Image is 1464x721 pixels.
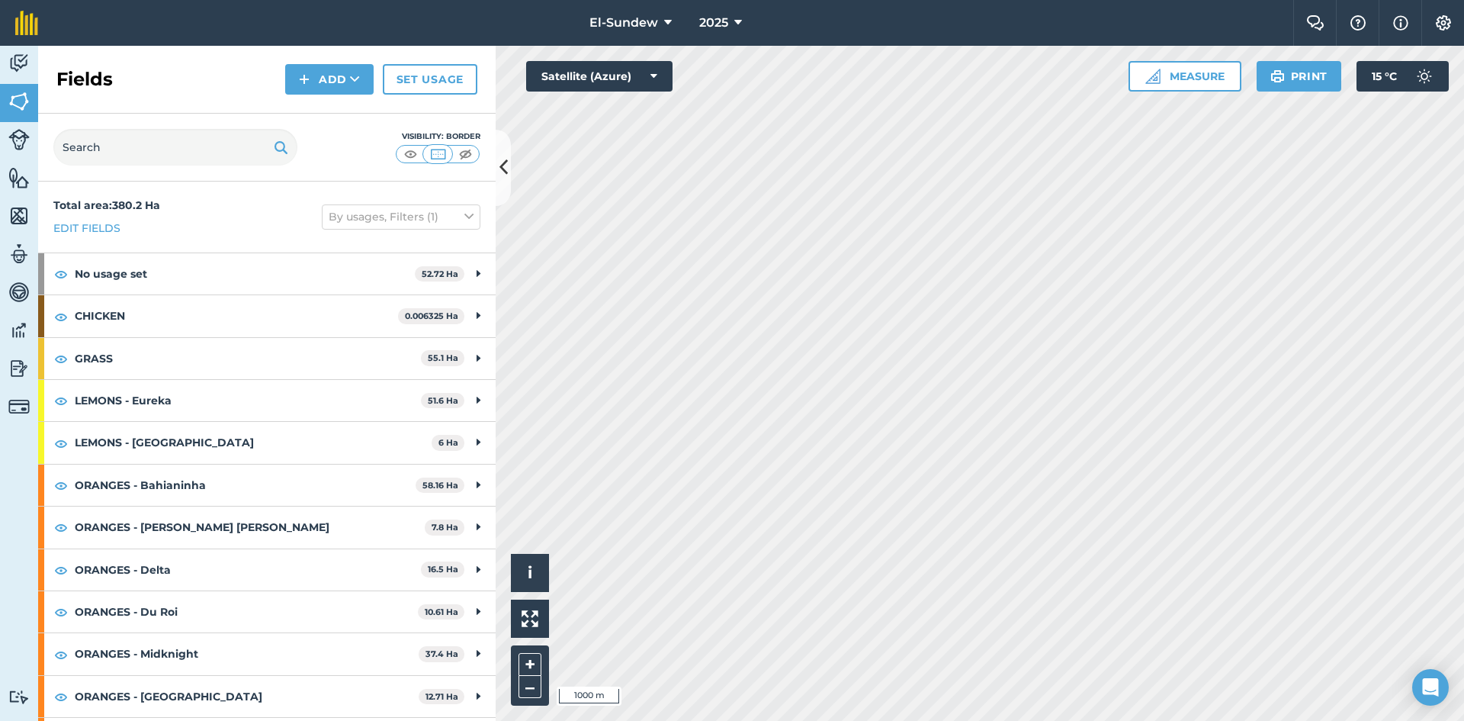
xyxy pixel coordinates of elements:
strong: ORANGES - Bahianinha [75,465,416,506]
strong: ORANGES - [GEOGRAPHIC_DATA] [75,676,419,717]
img: svg+xml;base64,PHN2ZyB4bWxucz0iaHR0cDovL3d3dy53My5vcmcvMjAwMC9zdmciIHdpZHRoPSIxOCIgaGVpZ2h0PSIyNC... [54,349,68,368]
span: 2025 [699,14,728,32]
img: svg+xml;base64,PHN2ZyB4bWxucz0iaHR0cDovL3d3dy53My5vcmcvMjAwMC9zdmciIHdpZHRoPSIxOSIgaGVpZ2h0PSIyNC... [274,138,288,156]
div: ORANGES - Midknight37.4 Ha [38,633,496,674]
button: i [511,554,549,592]
strong: 58.16 Ha [422,480,458,491]
img: svg+xml;base64,PHN2ZyB4bWxucz0iaHR0cDovL3d3dy53My5vcmcvMjAwMC9zdmciIHdpZHRoPSIxOCIgaGVpZ2h0PSIyNC... [54,603,68,621]
span: 15 ° C [1372,61,1397,92]
button: Add [285,64,374,95]
img: A cog icon [1434,15,1453,31]
img: fieldmargin Logo [15,11,38,35]
img: svg+xml;base64,PHN2ZyB4bWxucz0iaHR0cDovL3d3dy53My5vcmcvMjAwMC9zdmciIHdpZHRoPSIxOCIgaGVpZ2h0PSIyNC... [54,265,68,283]
img: svg+xml;base64,PD94bWwgdmVyc2lvbj0iMS4wIiBlbmNvZGluZz0idXRmLTgiPz4KPCEtLSBHZW5lcmF0b3I6IEFkb2JlIE... [8,396,30,417]
div: Visibility: Border [395,130,480,143]
strong: 37.4 Ha [425,649,458,659]
strong: ORANGES - [PERSON_NAME] [PERSON_NAME] [75,507,425,548]
img: Ruler icon [1145,69,1161,84]
button: 15 °C [1356,61,1449,92]
strong: ORANGES - Du Roi [75,591,418,632]
img: svg+xml;base64,PD94bWwgdmVyc2lvbj0iMS4wIiBlbmNvZGluZz0idXRmLTgiPz4KPCEtLSBHZW5lcmF0b3I6IEFkb2JlIE... [1409,61,1440,92]
h2: Fields [56,67,113,92]
strong: 52.72 Ha [422,269,458,279]
div: ORANGES - [PERSON_NAME] [PERSON_NAME]7.8 Ha [38,507,496,548]
strong: ORANGES - Midknight [75,633,419,674]
img: svg+xml;base64,PHN2ZyB4bWxucz0iaHR0cDovL3d3dy53My5vcmcvMjAwMC9zdmciIHdpZHRoPSI1MCIgaGVpZ2h0PSI0MC... [401,146,420,162]
img: Four arrows, one pointing top left, one top right, one bottom right and the last bottom left [522,610,538,627]
input: Search [53,129,297,166]
img: svg+xml;base64,PHN2ZyB4bWxucz0iaHR0cDovL3d3dy53My5vcmcvMjAwMC9zdmciIHdpZHRoPSIxNCIgaGVpZ2h0PSIyNC... [299,70,310,89]
img: svg+xml;base64,PHN2ZyB4bWxucz0iaHR0cDovL3d3dy53My5vcmcvMjAwMC9zdmciIHdpZHRoPSIxOCIgaGVpZ2h0PSIyNC... [54,476,68,494]
div: Open Intercom Messenger [1412,669,1449,706]
img: svg+xml;base64,PD94bWwgdmVyc2lvbj0iMS4wIiBlbmNvZGluZz0idXRmLTgiPz4KPCEtLSBHZW5lcmF0b3I6IEFkb2JlIE... [8,319,30,342]
span: i [528,563,532,582]
strong: No usage set [75,253,415,295]
img: svg+xml;base64,PD94bWwgdmVyc2lvbj0iMS4wIiBlbmNvZGluZz0idXRmLTgiPz4KPCEtLSBHZW5lcmF0b3I6IEFkb2JlIE... [8,129,30,150]
img: svg+xml;base64,PHN2ZyB4bWxucz0iaHR0cDovL3d3dy53My5vcmcvMjAwMC9zdmciIHdpZHRoPSI1NiIgaGVpZ2h0PSI2MC... [8,90,30,113]
div: ORANGES - [GEOGRAPHIC_DATA]12.71 Ha [38,676,496,717]
button: Measure [1128,61,1241,92]
img: svg+xml;base64,PHN2ZyB4bWxucz0iaHR0cDovL3d3dy53My5vcmcvMjAwMC9zdmciIHdpZHRoPSIxOCIgaGVpZ2h0PSIyNC... [54,391,68,410]
button: – [518,676,541,698]
img: svg+xml;base64,PHN2ZyB4bWxucz0iaHR0cDovL3d3dy53My5vcmcvMjAwMC9zdmciIHdpZHRoPSIxOCIgaGVpZ2h0PSIyNC... [54,561,68,579]
div: ORANGES - Delta16.5 Ha [38,549,496,591]
img: svg+xml;base64,PHN2ZyB4bWxucz0iaHR0cDovL3d3dy53My5vcmcvMjAwMC9zdmciIHdpZHRoPSIxOCIgaGVpZ2h0PSIyNC... [54,518,68,536]
a: Set usage [383,64,477,95]
img: svg+xml;base64,PHN2ZyB4bWxucz0iaHR0cDovL3d3dy53My5vcmcvMjAwMC9zdmciIHdpZHRoPSIxOCIgaGVpZ2h0PSIyNC... [54,434,68,452]
strong: 55.1 Ha [428,352,458,363]
img: svg+xml;base64,PHN2ZyB4bWxucz0iaHR0cDovL3d3dy53My5vcmcvMjAwMC9zdmciIHdpZHRoPSIxOCIgaGVpZ2h0PSIyNC... [54,687,68,706]
strong: 10.61 Ha [425,607,458,617]
strong: LEMONS - [GEOGRAPHIC_DATA] [75,422,432,463]
img: svg+xml;base64,PHN2ZyB4bWxucz0iaHR0cDovL3d3dy53My5vcmcvMjAwMC9zdmciIHdpZHRoPSI1NiIgaGVpZ2h0PSI2MC... [8,166,30,189]
div: GRASS55.1 Ha [38,338,496,379]
img: svg+xml;base64,PHN2ZyB4bWxucz0iaHR0cDovL3d3dy53My5vcmcvMjAwMC9zdmciIHdpZHRoPSI1NiIgaGVpZ2h0PSI2MC... [8,204,30,227]
strong: 0.006325 Ha [405,311,458,321]
strong: 51.6 Ha [428,395,458,406]
img: svg+xml;base64,PD94bWwgdmVyc2lvbj0iMS4wIiBlbmNvZGluZz0idXRmLTgiPz4KPCEtLSBHZW5lcmF0b3I6IEFkb2JlIE... [8,243,30,266]
strong: Total area : 380.2 Ha [53,198,160,212]
img: svg+xml;base64,PD94bWwgdmVyc2lvbj0iMS4wIiBlbmNvZGluZz0idXRmLTgiPz4KPCEtLSBHZW5lcmF0b3I6IEFkb2JlIE... [8,52,30,75]
strong: GRASS [75,338,421,379]
img: Two speech bubbles overlapping with the left bubble in the forefront [1306,15,1324,31]
div: ORANGES - Du Roi10.61 Ha [38,591,496,632]
strong: 7.8 Ha [432,522,458,533]
button: + [518,653,541,676]
div: LEMONS - [GEOGRAPHIC_DATA]6 Ha [38,422,496,463]
button: By usages, Filters (1) [322,204,480,229]
strong: CHICKEN [75,295,398,336]
div: No usage set52.72 Ha [38,253,496,295]
button: Print [1257,61,1342,92]
strong: 12.71 Ha [425,691,458,702]
img: svg+xml;base64,PHN2ZyB4bWxucz0iaHR0cDovL3d3dy53My5vcmcvMjAwMC9zdmciIHdpZHRoPSIxOCIgaGVpZ2h0PSIyNC... [54,307,68,326]
img: svg+xml;base64,PD94bWwgdmVyc2lvbj0iMS4wIiBlbmNvZGluZz0idXRmLTgiPz4KPCEtLSBHZW5lcmF0b3I6IEFkb2JlIE... [8,357,30,380]
img: svg+xml;base64,PD94bWwgdmVyc2lvbj0iMS4wIiBlbmNvZGluZz0idXRmLTgiPz4KPCEtLSBHZW5lcmF0b3I6IEFkb2JlIE... [8,690,30,704]
img: svg+xml;base64,PHN2ZyB4bWxucz0iaHR0cDovL3d3dy53My5vcmcvMjAwMC9zdmciIHdpZHRoPSIxOSIgaGVpZ2h0PSIyNC... [1270,67,1285,85]
img: A question mark icon [1349,15,1367,31]
img: svg+xml;base64,PHN2ZyB4bWxucz0iaHR0cDovL3d3dy53My5vcmcvMjAwMC9zdmciIHdpZHRoPSIxNyIgaGVpZ2h0PSIxNy... [1393,14,1408,32]
img: svg+xml;base64,PD94bWwgdmVyc2lvbj0iMS4wIiBlbmNvZGluZz0idXRmLTgiPz4KPCEtLSBHZW5lcmF0b3I6IEFkb2JlIE... [8,281,30,304]
strong: 6 Ha [438,437,458,448]
img: svg+xml;base64,PHN2ZyB4bWxucz0iaHR0cDovL3d3dy53My5vcmcvMjAwMC9zdmciIHdpZHRoPSI1MCIgaGVpZ2h0PSI0MC... [429,146,448,162]
button: Satellite (Azure) [526,61,673,92]
div: LEMONS - Eureka51.6 Ha [38,380,496,421]
div: ORANGES - Bahianinha58.16 Ha [38,465,496,506]
strong: LEMONS - Eureka [75,380,421,421]
img: svg+xml;base64,PHN2ZyB4bWxucz0iaHR0cDovL3d3dy53My5vcmcvMjAwMC9zdmciIHdpZHRoPSIxOCIgaGVpZ2h0PSIyNC... [54,645,68,664]
div: CHICKEN0.006325 Ha [38,295,496,336]
a: Edit fields [53,220,120,237]
strong: ORANGES - Delta [75,549,421,591]
span: El-Sundew [589,14,658,32]
img: svg+xml;base64,PHN2ZyB4bWxucz0iaHR0cDovL3d3dy53My5vcmcvMjAwMC9zdmciIHdpZHRoPSI1MCIgaGVpZ2h0PSI0MC... [456,146,475,162]
strong: 16.5 Ha [428,564,458,575]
